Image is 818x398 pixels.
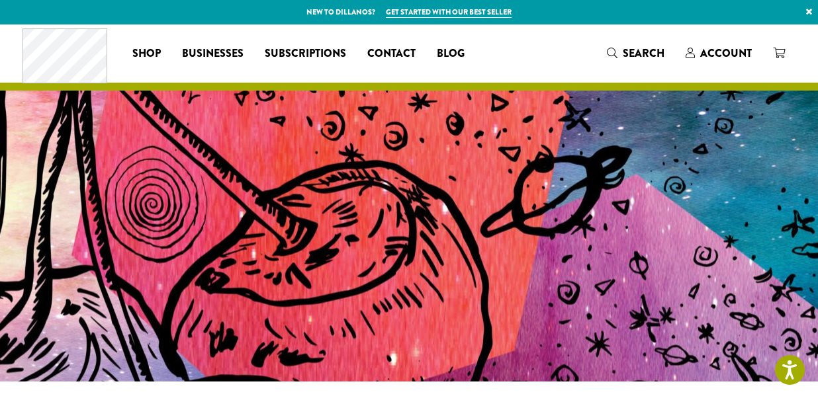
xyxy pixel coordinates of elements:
[265,46,346,62] span: Subscriptions
[122,43,171,64] a: Shop
[437,46,465,62] span: Blog
[596,42,675,64] a: Search
[700,46,752,61] span: Account
[367,46,416,62] span: Contact
[132,46,161,62] span: Shop
[386,7,512,18] a: Get started with our best seller
[182,46,244,62] span: Businesses
[623,46,664,61] span: Search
